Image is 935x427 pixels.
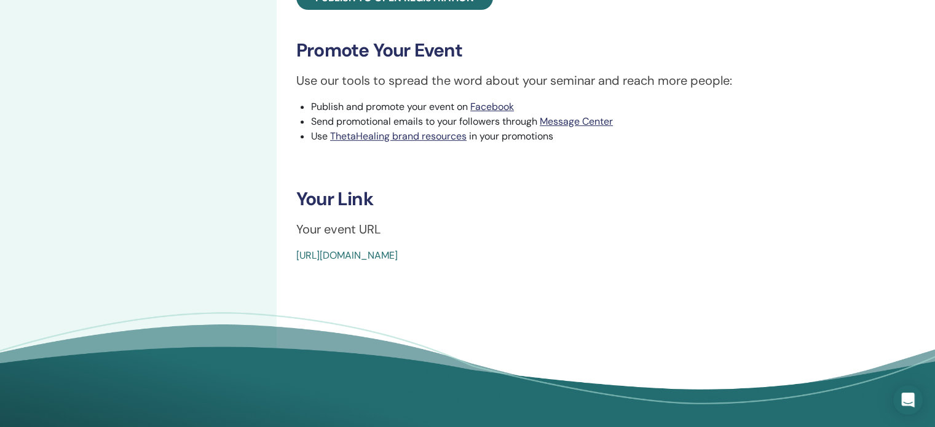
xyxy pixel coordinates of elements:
a: Facebook [470,100,514,113]
a: [URL][DOMAIN_NAME] [296,249,398,262]
p: Use our tools to spread the word about your seminar and reach more people: [296,71,880,90]
h3: Your Link [296,188,880,210]
p: Your event URL [296,220,880,238]
li: Publish and promote your event on [311,100,880,114]
li: Use in your promotions [311,129,880,144]
div: Open Intercom Messenger [893,385,923,415]
a: Message Center [540,115,613,128]
a: ThetaHealing brand resources [330,130,467,143]
h3: Promote Your Event [296,39,880,61]
li: Send promotional emails to your followers through [311,114,880,129]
